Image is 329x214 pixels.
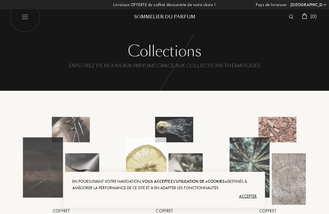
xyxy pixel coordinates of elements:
img: search_icn_white.svg [289,14,294,19]
div: Accepter [72,191,257,201]
div: En poursuivant votre navigation, destinés à améliorer la performance de ce site et à en adapter l... [72,178,257,191]
img: Cèdrats, bergamotes et citrons [118,114,211,207]
span: Pays de livraison : [256,2,289,8]
img: burger_white.png [10,2,40,32]
img: Cuir [15,114,108,207]
span: ( 0 ) [310,13,317,20]
img: Cèdre [221,114,314,207]
div: Sommelier du Parfum [126,14,203,20]
span: vous acceptez l'utilisation de «cookies» [142,179,227,184]
img: cart_white.svg [302,13,307,19]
